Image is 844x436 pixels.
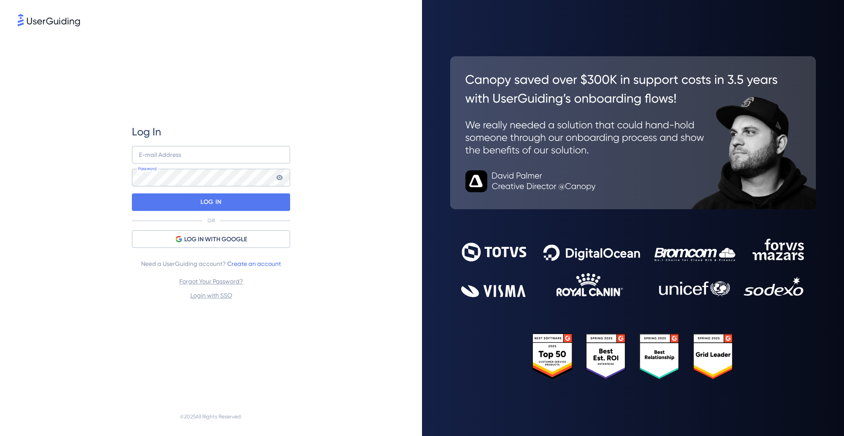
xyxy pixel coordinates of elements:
img: 8faab4ba6bc7696a72372aa768b0286c.svg [18,14,80,26]
p: LOG IN [200,195,221,209]
img: 25303e33045975176eb484905ab012ff.svg [532,334,734,380]
a: Login with SSO [190,292,232,299]
span: © 2025 All Rights Reserved. [180,411,242,422]
p: OR [207,217,215,224]
span: Need a UserGuiding account? [141,258,281,269]
span: Log In [132,125,161,139]
img: 9302ce2ac39453076f5bc0f2f2ca889b.svg [461,239,805,297]
span: LOG IN WITH GOOGLE [184,234,247,245]
a: Forgot Your Password? [179,278,243,285]
input: example@company.com [132,146,290,163]
img: 26c0aa7c25a843aed4baddd2b5e0fa68.svg [450,56,816,209]
a: Create an account [227,260,281,267]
